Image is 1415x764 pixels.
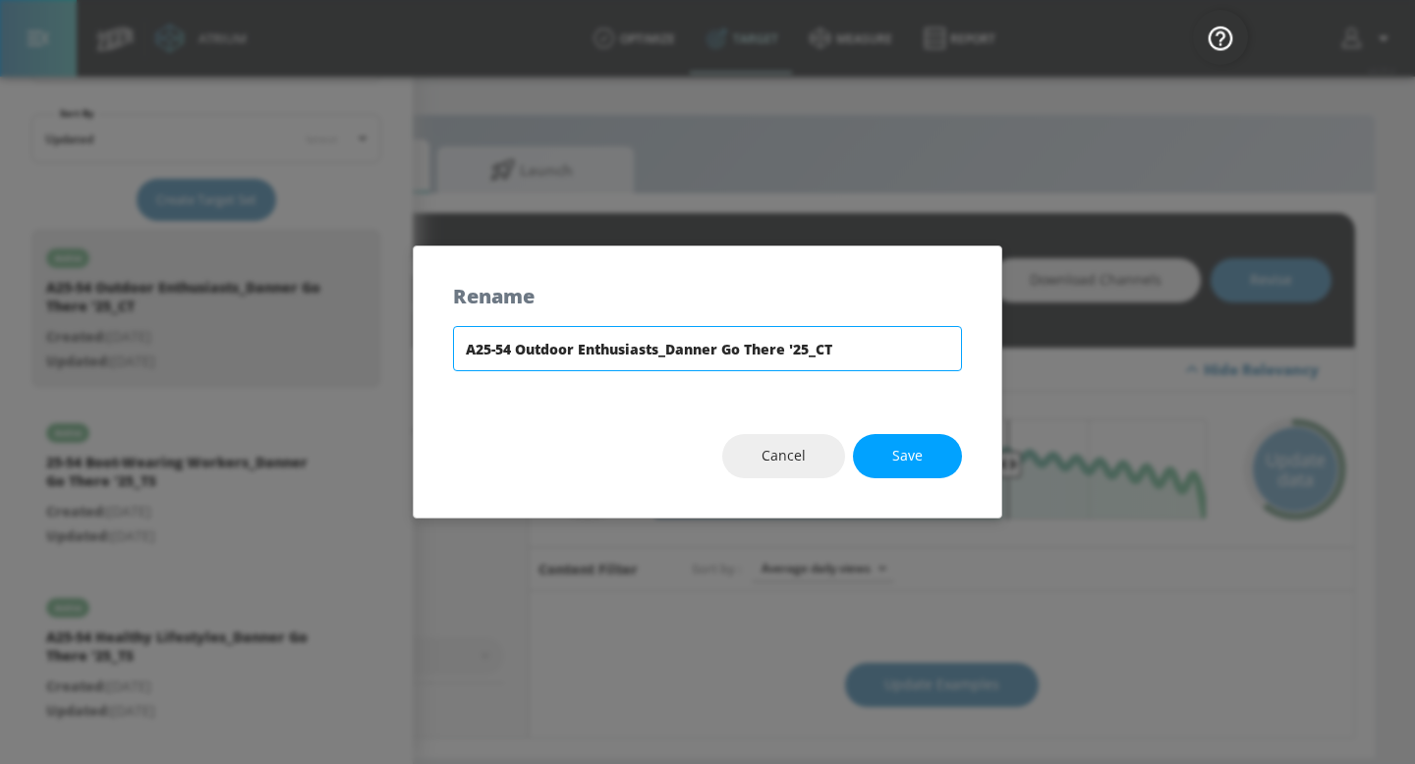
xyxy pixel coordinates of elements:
[853,434,962,478] button: Save
[762,444,806,468] span: Cancel
[1193,10,1248,65] button: Open Resource Center
[453,286,535,306] h5: Rename
[892,444,923,468] span: Save
[722,434,845,478] button: Cancel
